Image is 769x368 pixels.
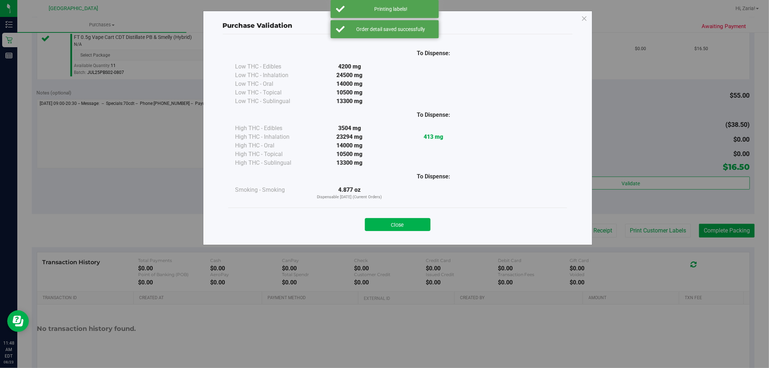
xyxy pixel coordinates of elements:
div: High THC - Sublingual [235,159,308,167]
div: High THC - Inhalation [235,133,308,141]
div: 14000 mg [308,80,392,88]
strong: 413 mg [424,133,443,140]
div: 13300 mg [308,159,392,167]
div: High THC - Edibles [235,124,308,133]
div: Low THC - Topical [235,88,308,97]
div: 13300 mg [308,97,392,106]
div: 3504 mg [308,124,392,133]
div: 10500 mg [308,150,392,159]
div: Low THC - Edibles [235,62,308,71]
span: Purchase Validation [223,22,293,30]
div: 4200 mg [308,62,392,71]
iframe: Resource center [7,310,29,332]
div: Low THC - Inhalation [235,71,308,80]
div: 4.877 oz [308,186,392,200]
div: To Dispense: [392,172,476,181]
div: To Dispense: [392,111,476,119]
div: 10500 mg [308,88,392,97]
div: High THC - Topical [235,150,308,159]
div: 24500 mg [308,71,392,80]
div: Smoking - Smoking [235,186,308,194]
div: High THC - Oral [235,141,308,150]
div: 23294 mg [308,133,392,141]
p: Dispensable [DATE] (Current Orders) [308,194,392,200]
div: Printing labels! [349,5,433,13]
div: Low THC - Oral [235,80,308,88]
div: Low THC - Sublingual [235,97,308,106]
div: Order detail saved successfully [349,26,433,33]
button: Close [365,218,430,231]
div: To Dispense: [392,49,476,58]
div: 14000 mg [308,141,392,150]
